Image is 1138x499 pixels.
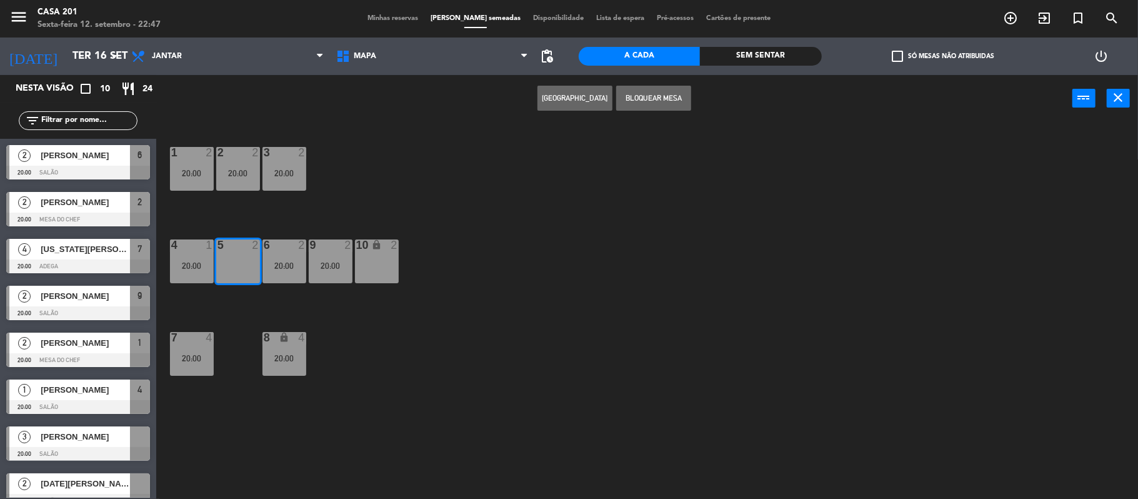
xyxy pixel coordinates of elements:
[1104,11,1119,26] i: search
[138,335,142,350] span: 1
[138,148,142,163] span: 6
[18,337,31,350] span: 2
[78,81,93,96] i: crop_square
[121,81,136,96] i: restaurant
[138,194,142,209] span: 2
[527,15,590,22] span: Disponibilidade
[651,15,700,22] span: Pré-acessos
[9,8,28,31] button: menu
[1077,90,1092,105] i: power_input
[171,147,172,158] div: 1
[18,149,31,162] span: 2
[41,383,130,396] span: [PERSON_NAME]
[616,86,691,111] button: Bloquear Mesa
[18,196,31,209] span: 2
[107,49,122,64] i: arrow_drop_down
[170,354,214,363] div: 20:00
[344,239,352,251] div: 2
[298,332,306,343] div: 4
[216,169,260,178] div: 20:00
[590,15,651,22] span: Lista de espera
[1071,11,1086,26] i: turned_in_not
[262,169,306,178] div: 20:00
[25,113,40,128] i: filter_list
[279,332,289,343] i: lock
[298,147,306,158] div: 2
[171,332,172,343] div: 7
[310,239,311,251] div: 9
[540,49,555,64] span: pending_actions
[100,82,110,96] span: 10
[41,149,130,162] span: [PERSON_NAME]
[892,51,904,62] span: check_box_outline_blank
[6,81,90,96] div: Nesta visão
[37,6,161,19] div: Casa 201
[309,261,352,270] div: 20:00
[41,477,130,490] span: [DATE][PERSON_NAME]
[138,241,142,256] span: 7
[18,478,31,490] span: 2
[18,431,31,443] span: 3
[700,15,777,22] span: Cartões de presente
[138,382,142,397] span: 4
[206,332,213,343] div: 4
[298,239,306,251] div: 2
[138,288,142,303] span: 9
[1003,11,1018,26] i: add_circle_outline
[41,336,130,350] span: [PERSON_NAME]
[1037,11,1052,26] i: exit_to_app
[1111,90,1126,105] i: close
[361,15,424,22] span: Minhas reservas
[892,51,995,62] label: Só mesas não atribuidas
[170,169,214,178] div: 20:00
[206,147,213,158] div: 2
[40,114,137,128] input: Filtrar por nome...
[262,354,306,363] div: 20:00
[41,196,130,209] span: [PERSON_NAME]
[171,239,172,251] div: 4
[1107,89,1130,108] button: close
[37,19,161,31] div: Sexta-feira 12. setembro - 22:47
[579,47,701,66] div: A cada
[142,82,152,96] span: 24
[537,86,612,111] button: [GEOGRAPHIC_DATA]
[9,8,28,26] i: menu
[170,261,214,270] div: 20:00
[206,239,213,251] div: 1
[252,239,259,251] div: 2
[424,15,527,22] span: [PERSON_NAME] semeadas
[1072,89,1096,108] button: power_input
[371,239,382,250] i: lock
[354,52,376,61] span: Mapa
[262,261,306,270] div: 20:00
[356,239,357,251] div: 10
[18,384,31,396] span: 1
[391,239,398,251] div: 2
[41,243,130,256] span: [US_STATE][PERSON_NAME]
[700,47,822,66] div: Sem sentar
[252,147,259,158] div: 2
[41,430,130,443] span: [PERSON_NAME]
[18,243,31,256] span: 4
[18,290,31,303] span: 2
[152,52,182,61] span: Jantar
[1094,49,1109,64] i: power_settings_new
[41,290,130,303] span: [PERSON_NAME]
